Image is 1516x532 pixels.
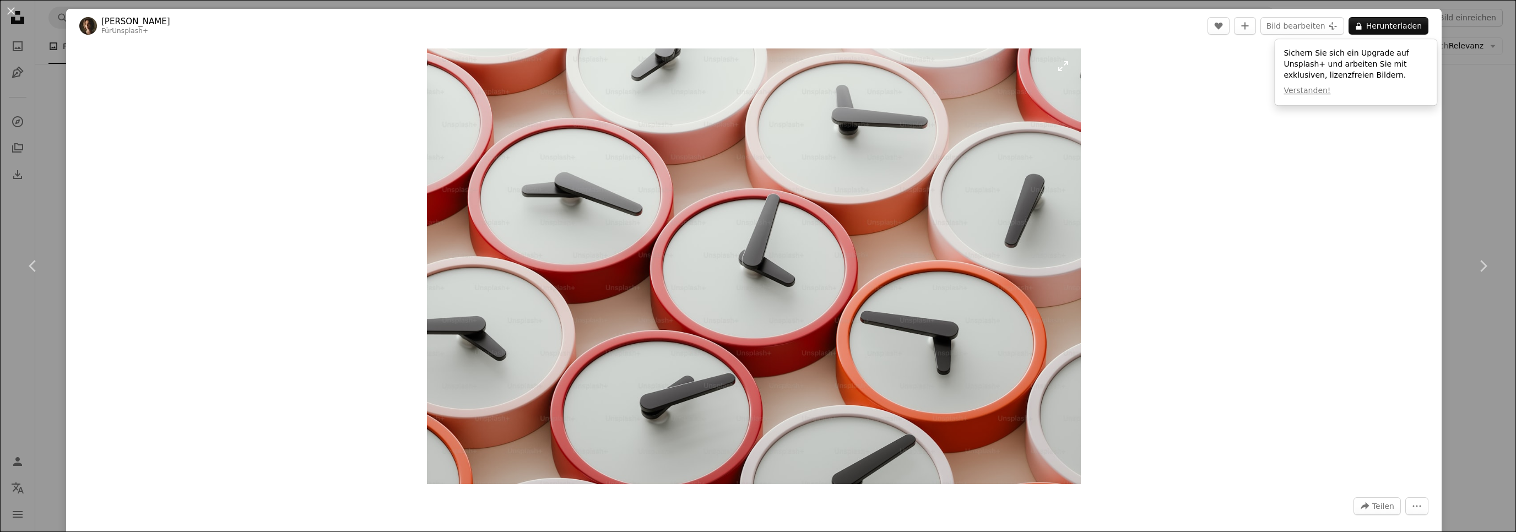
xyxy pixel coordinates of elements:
button: Herunterladen [1349,17,1428,35]
button: Verstanden! [1284,85,1330,96]
div: Sichern Sie sich ein Upgrade auf Unsplash+ und arbeiten Sie mit exklusiven, lizenzfreien Bildern. [1275,39,1437,105]
button: Bild bearbeiten [1260,17,1344,35]
img: Zum Profil von Alex Shuper [79,17,97,35]
a: [PERSON_NAME] [101,16,170,27]
button: Zu Kollektion hinzufügen [1234,17,1256,35]
button: Dieses Bild teilen [1353,497,1401,515]
div: Für [101,27,170,36]
a: Unsplash+ [112,27,148,35]
span: Teilen [1372,498,1394,514]
button: Dieses Bild heranzoomen [427,48,1081,484]
a: Weiter [1450,213,1516,319]
button: Weitere Aktionen [1405,497,1428,515]
img: Eine Gruppe von Uhren, die übereinander sitzen [427,48,1081,484]
button: Gefällt mir [1208,17,1230,35]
